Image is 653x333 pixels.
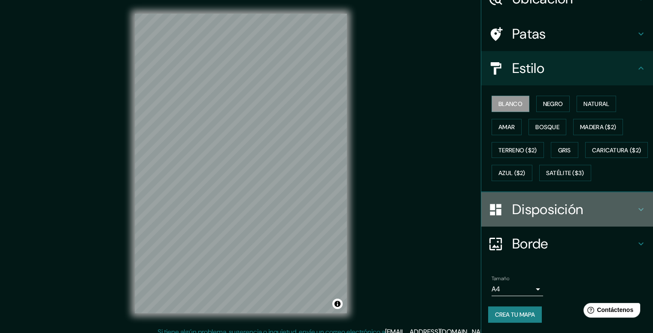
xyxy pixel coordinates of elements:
button: Satélite ($3) [539,165,591,181]
font: Disposición [512,200,583,218]
font: Borde [512,235,548,253]
font: A4 [492,285,500,294]
font: Caricatura ($2) [592,146,641,154]
font: Natural [583,100,609,108]
button: Activar o desactivar atribución [332,299,343,309]
button: Negro [536,96,570,112]
div: Disposición [481,192,653,227]
font: Madera ($2) [580,123,616,131]
button: Azul ($2) [492,165,532,181]
button: Bosque [528,119,566,135]
button: Madera ($2) [573,119,623,135]
font: Negro [543,100,563,108]
font: Estilo [512,59,544,77]
font: Patas [512,25,546,43]
div: Estilo [481,51,653,85]
iframe: Lanzador de widgets de ayuda [577,300,644,324]
button: Caricatura ($2) [585,142,648,158]
font: Satélite ($3) [546,170,584,177]
font: Azul ($2) [498,170,525,177]
font: Crea tu mapa [495,311,535,318]
font: Tamaño [492,275,509,282]
button: Gris [551,142,578,158]
font: Blanco [498,100,522,108]
button: Terreno ($2) [492,142,544,158]
button: Blanco [492,96,529,112]
button: Crea tu mapa [488,306,542,323]
div: Borde [481,227,653,261]
font: Bosque [535,123,559,131]
canvas: Mapa [135,14,347,313]
button: Natural [577,96,616,112]
font: Gris [558,146,571,154]
div: A4 [492,282,543,296]
font: Amar [498,123,515,131]
div: Patas [481,17,653,51]
button: Amar [492,119,522,135]
font: Terreno ($2) [498,146,537,154]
